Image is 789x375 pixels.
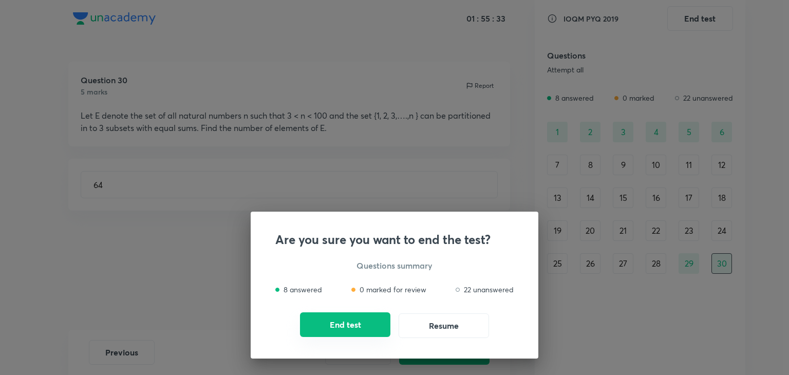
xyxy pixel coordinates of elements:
h5: Questions summary [275,259,514,272]
button: Resume [399,313,489,338]
button: End test [300,312,390,337]
p: 8 answered [284,284,322,295]
h3: Are you sure you want to end the test? [275,232,514,247]
p: 0 marked for review [360,284,426,295]
p: 22 unanswered [464,284,514,295]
